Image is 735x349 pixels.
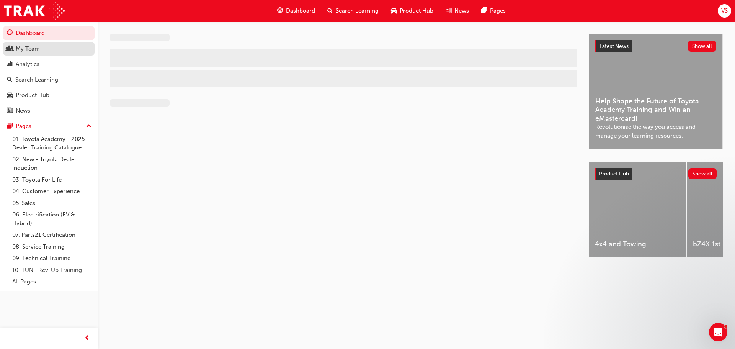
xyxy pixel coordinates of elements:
[86,121,91,131] span: up-icon
[271,3,321,19] a: guage-iconDashboard
[595,240,680,249] span: 4x4 and Towing
[327,6,333,16] span: search-icon
[709,323,727,341] iframe: Intercom live chat
[3,119,95,133] button: Pages
[490,7,506,15] span: Pages
[439,3,475,19] a: news-iconNews
[400,7,433,15] span: Product Hub
[446,6,451,16] span: news-icon
[589,34,723,149] a: Latest NewsShow allHelp Shape the Future of Toyota Academy Training and Win an eMastercard!Revolu...
[481,6,487,16] span: pages-icon
[16,107,30,115] div: News
[16,44,40,53] div: My Team
[15,75,58,84] div: Search Learning
[16,60,39,69] div: Analytics
[321,3,385,19] a: search-iconSearch Learning
[7,123,13,130] span: pages-icon
[4,2,65,20] img: Trak
[595,97,716,123] span: Help Shape the Future of Toyota Academy Training and Win an eMastercard!
[7,108,13,115] span: news-icon
[9,252,95,264] a: 09. Technical Training
[391,6,397,16] span: car-icon
[9,264,95,276] a: 10. TUNE Rev-Up Training
[475,3,512,19] a: pages-iconPages
[3,25,95,119] button: DashboardMy TeamAnalyticsSearch LearningProduct HubNews
[595,123,716,140] span: Revolutionise the way you access and manage your learning resources.
[454,7,469,15] span: News
[3,104,95,118] a: News
[336,7,379,15] span: Search Learning
[3,26,95,40] a: Dashboard
[3,42,95,56] a: My Team
[84,334,90,343] span: prev-icon
[599,170,629,177] span: Product Hub
[595,40,716,52] a: Latest NewsShow all
[599,43,629,49] span: Latest News
[9,197,95,209] a: 05. Sales
[9,174,95,186] a: 03. Toyota For Life
[286,7,315,15] span: Dashboard
[9,154,95,174] a: 02. New - Toyota Dealer Induction
[3,73,95,87] a: Search Learning
[595,168,717,180] a: Product HubShow all
[7,46,13,52] span: people-icon
[9,241,95,253] a: 08. Service Training
[9,133,95,154] a: 01. Toyota Academy - 2025 Dealer Training Catalogue
[589,162,686,257] a: 4x4 and Towing
[16,122,31,131] div: Pages
[9,276,95,288] a: All Pages
[3,57,95,71] a: Analytics
[7,61,13,68] span: chart-icon
[385,3,439,19] a: car-iconProduct Hub
[7,77,12,84] span: search-icon
[7,30,13,37] span: guage-icon
[9,209,95,229] a: 06. Electrification (EV & Hybrid)
[9,185,95,197] a: 04. Customer Experience
[9,229,95,241] a: 07. Parts21 Certification
[7,92,13,99] span: car-icon
[16,91,49,100] div: Product Hub
[277,6,283,16] span: guage-icon
[718,4,731,18] button: VS
[721,7,728,15] span: VS
[688,41,717,52] button: Show all
[688,168,717,179] button: Show all
[3,88,95,102] a: Product Hub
